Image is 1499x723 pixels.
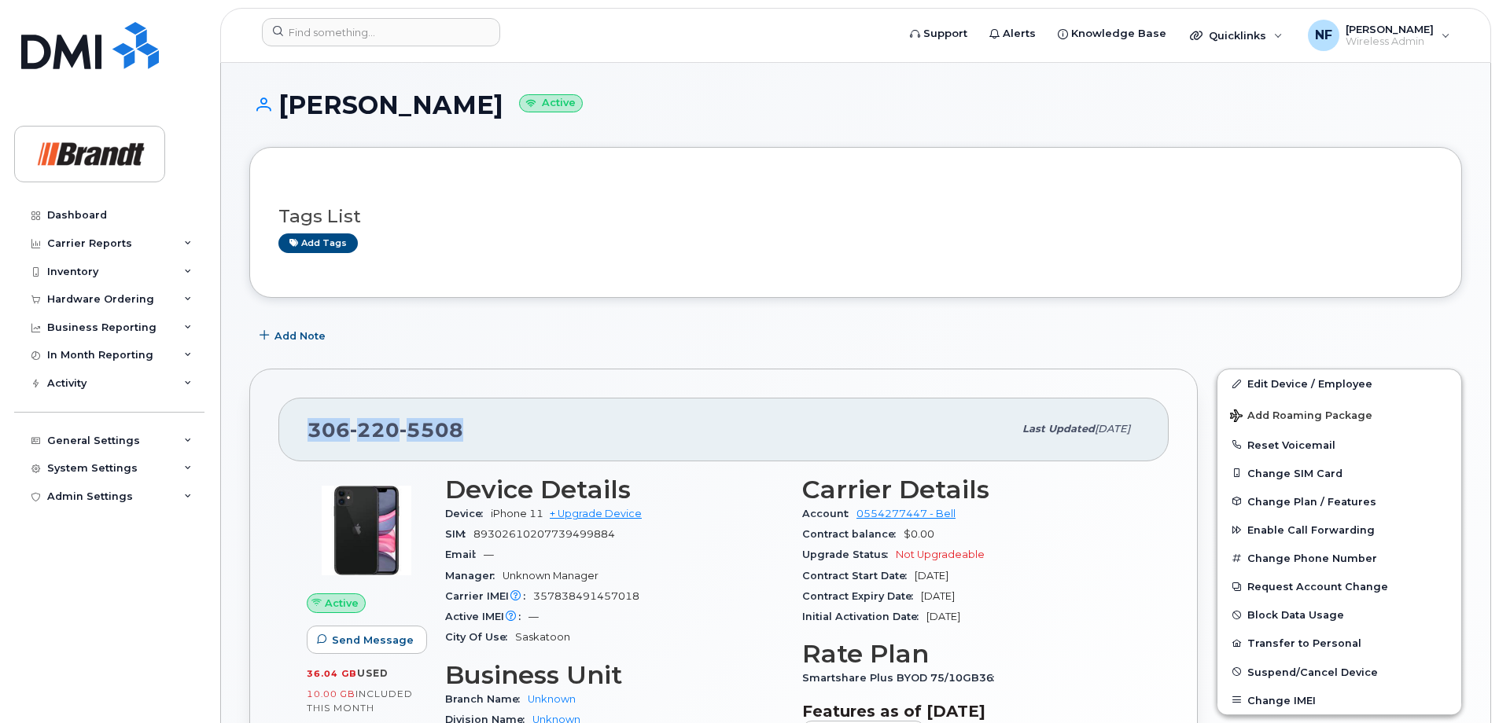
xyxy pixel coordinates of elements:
[550,508,642,519] a: + Upgrade Device
[357,667,389,679] span: used
[445,508,491,519] span: Device
[856,508,956,519] a: 0554277447 - Bell
[802,640,1140,668] h3: Rate Plan
[1217,369,1461,398] a: Edit Device / Employee
[445,549,484,560] span: Email
[1095,423,1130,435] span: [DATE]
[529,611,539,622] span: —
[445,693,528,705] span: Branch Name
[802,528,904,540] span: Contract balance
[503,570,598,582] span: Unknown Manager
[1247,666,1378,677] span: Suspend/Cancel Device
[249,91,1462,119] h1: [PERSON_NAME]
[274,328,326,343] span: Add Note
[1217,629,1461,657] button: Transfer to Personal
[904,528,934,540] span: $0.00
[802,672,1002,684] span: Smartshare Plus BYOD 75/10GB36
[307,688,413,714] span: included this month
[921,590,955,602] span: [DATE]
[802,590,921,602] span: Contract Expiry Date
[515,631,570,643] span: Saskatoon
[915,570,948,582] span: [DATE]
[278,207,1433,226] h3: Tags List
[308,418,463,442] span: 306
[473,528,615,540] span: 89302610207739499884
[1217,544,1461,572] button: Change Phone Number
[484,549,494,560] span: —
[802,475,1140,504] h3: Carrier Details
[528,693,576,705] a: Unknown
[1022,423,1095,435] span: Last updated
[519,94,583,112] small: Active
[400,418,463,442] span: 5508
[325,596,359,611] span: Active
[445,631,515,643] span: City Of Use
[1217,572,1461,600] button: Request Account Change
[802,611,926,622] span: Initial Activation Date
[1247,524,1375,536] span: Enable Call Forwarding
[278,233,358,253] a: Add tags
[802,508,856,519] span: Account
[491,508,543,519] span: iPhone 11
[307,668,357,679] span: 36.04 GB
[249,321,339,350] button: Add Note
[1217,487,1461,516] button: Change Plan / Features
[307,626,427,654] button: Send Message
[445,475,783,504] h3: Device Details
[445,611,529,622] span: Active IMEI
[896,549,985,560] span: Not Upgradeable
[1217,686,1461,714] button: Change IMEI
[1217,431,1461,459] button: Reset Voicemail
[926,611,960,622] span: [DATE]
[802,702,1140,721] h3: Features as of [DATE]
[1217,600,1461,629] button: Block Data Usage
[802,570,915,582] span: Contract Start Date
[802,549,896,560] span: Upgrade Status
[332,633,414,648] span: Send Message
[1217,658,1461,686] button: Suspend/Cancel Device
[307,688,355,699] span: 10.00 GB
[319,483,414,578] img: iPhone_11.jpg
[1217,398,1461,431] button: Add Roaming Package
[1217,516,1461,544] button: Enable Call Forwarding
[350,418,400,442] span: 220
[445,570,503,582] span: Manager
[1230,409,1372,424] span: Add Roaming Package
[445,661,783,689] h3: Business Unit
[533,590,639,602] span: 357838491457018
[445,528,473,540] span: SIM
[1247,495,1376,507] span: Change Plan / Features
[1217,459,1461,487] button: Change SIM Card
[445,590,533,602] span: Carrier IMEI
